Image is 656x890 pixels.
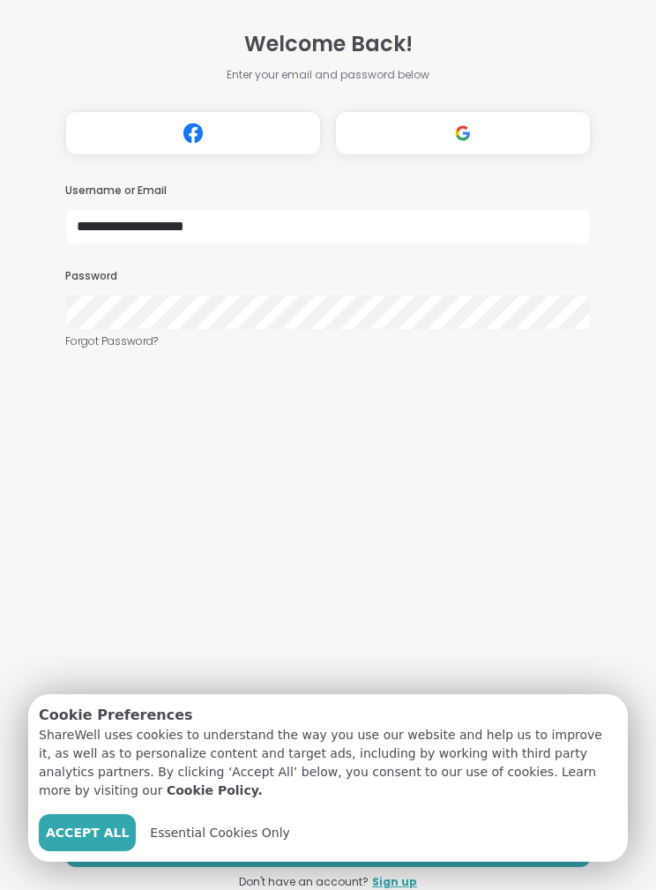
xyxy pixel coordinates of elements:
p: Cookie Preferences [39,705,617,726]
h3: Password [65,269,590,284]
span: Accept All [46,824,129,842]
img: ShareWell Logomark [446,116,480,149]
span: Welcome Back! [244,28,413,60]
p: ShareWell uses cookies to understand the way you use our website and help us to improve it, as we... [39,726,617,800]
button: Accept All [39,814,136,851]
h3: Username or Email [65,183,590,198]
span: Essential Cookies Only [150,824,290,842]
a: Cookie Policy. [167,782,263,800]
span: Don't have an account? [239,874,369,890]
img: ShareWell Logomark [176,116,210,149]
a: Sign up [372,874,417,890]
a: Forgot Password? [65,333,590,349]
span: Enter your email and password below [227,67,429,83]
